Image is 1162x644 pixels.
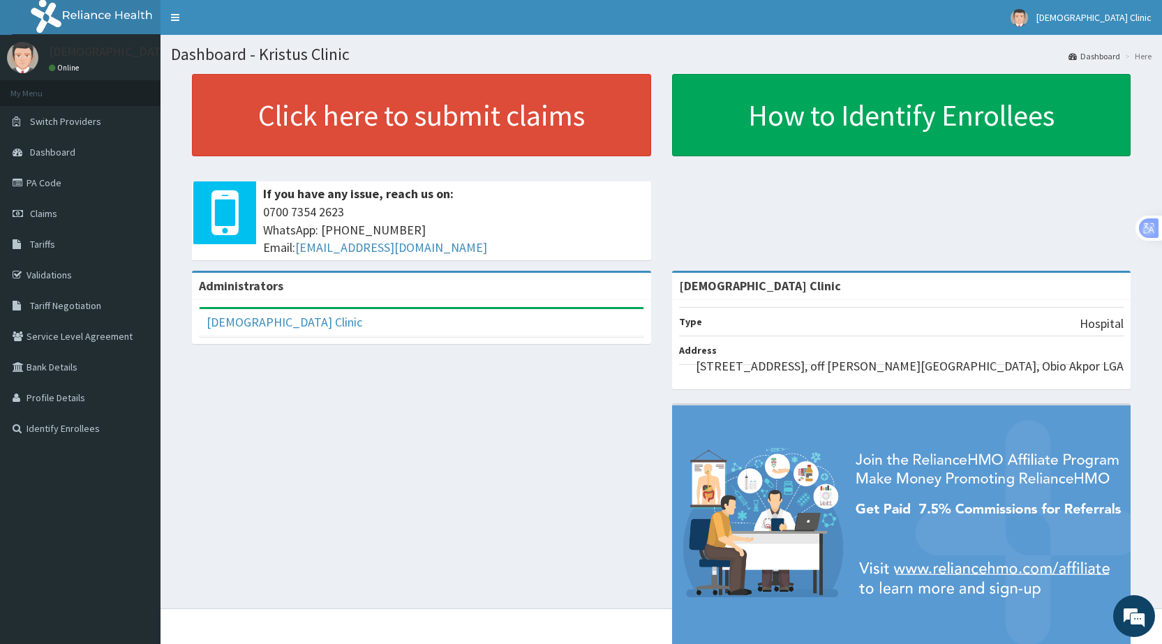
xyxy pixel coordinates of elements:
[30,238,55,250] span: Tariffs
[1011,9,1028,27] img: User Image
[199,278,283,294] b: Administrators
[30,207,57,220] span: Claims
[696,357,1124,375] p: [STREET_ADDRESS], off [PERSON_NAME][GEOGRAPHIC_DATA], Obio Akpor LGA
[49,63,82,73] a: Online
[679,315,702,328] b: Type
[30,146,75,158] span: Dashboard
[1036,11,1152,24] span: [DEMOGRAPHIC_DATA] Clinic
[30,115,101,128] span: Switch Providers
[679,278,841,294] strong: [DEMOGRAPHIC_DATA] Clinic
[207,314,362,330] a: [DEMOGRAPHIC_DATA] Clinic
[7,42,38,73] img: User Image
[1068,50,1120,62] a: Dashboard
[1080,315,1124,333] p: Hospital
[49,45,204,58] p: [DEMOGRAPHIC_DATA] Clinic
[295,239,487,255] a: [EMAIL_ADDRESS][DOMAIN_NAME]
[30,299,101,312] span: Tariff Negotiation
[263,203,644,257] span: 0700 7354 2623 WhatsApp: [PHONE_NUMBER] Email:
[192,74,651,156] a: Click here to submit claims
[1122,50,1152,62] li: Here
[171,45,1152,63] h1: Dashboard - Kristus Clinic
[263,186,454,202] b: If you have any issue, reach us on:
[672,74,1131,156] a: How to Identify Enrollees
[679,344,717,357] b: Address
